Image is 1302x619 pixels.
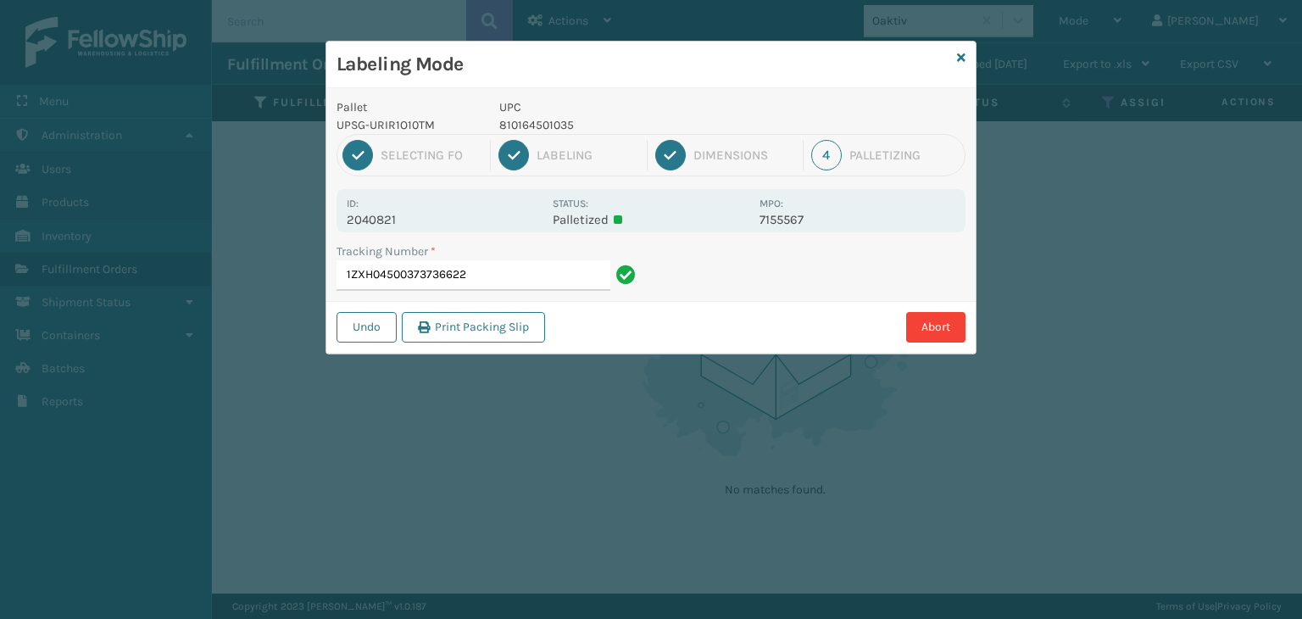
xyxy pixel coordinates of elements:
[553,198,588,209] label: Status:
[499,116,749,134] p: 810164501035
[811,140,842,170] div: 4
[347,198,359,209] label: Id:
[337,116,479,134] p: UPSG-URIR1O10TM
[537,148,638,163] div: Labeling
[337,52,950,77] h3: Labeling Mode
[655,140,686,170] div: 3
[337,312,397,343] button: Undo
[402,312,545,343] button: Print Packing Slip
[499,98,749,116] p: UPC
[759,212,955,227] p: 7155567
[849,148,960,163] div: Palletizing
[553,212,748,227] p: Palletized
[347,212,542,227] p: 2040821
[693,148,795,163] div: Dimensions
[906,312,965,343] button: Abort
[381,148,482,163] div: Selecting FO
[342,140,373,170] div: 1
[337,98,479,116] p: Pallet
[498,140,529,170] div: 2
[337,243,436,260] label: Tracking Number
[759,198,783,209] label: MPO:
